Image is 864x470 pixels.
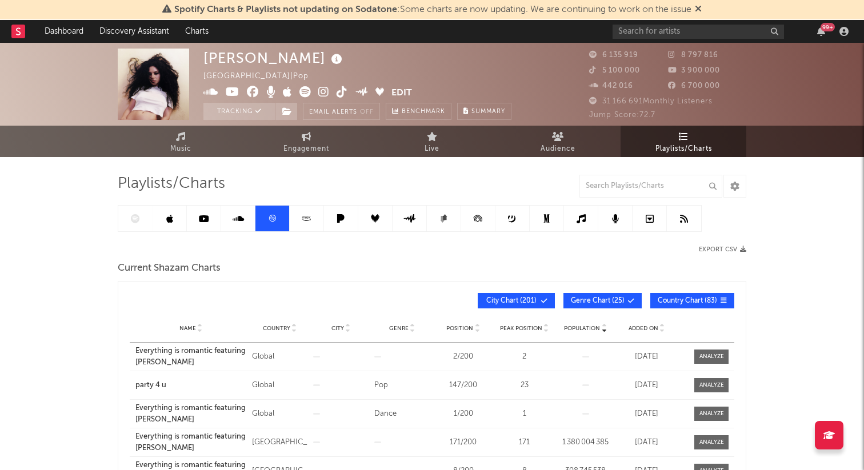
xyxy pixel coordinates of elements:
[174,5,397,14] span: Spotify Charts & Playlists not updating on Sodatone
[435,437,491,448] div: 171 / 200
[203,70,322,83] div: [GEOGRAPHIC_DATA] | Pop
[369,126,495,157] a: Live
[589,82,633,90] span: 442 016
[495,126,621,157] a: Audience
[135,380,246,391] a: party 4 u
[478,293,555,308] button: City Chart(201)
[91,20,177,43] a: Discovery Assistant
[135,431,246,453] a: Everything is romantic featuring [PERSON_NAME]
[374,380,430,391] div: Pop
[391,86,412,101] button: Edit
[118,177,225,191] span: Playlists/Charts
[629,325,658,332] span: Added On
[389,325,409,332] span: Genre
[252,351,307,363] div: Global
[658,298,717,304] span: Country Chart ( 83 )
[263,325,290,332] span: Country
[613,25,784,39] input: Search for artists
[497,351,552,363] div: 2
[497,380,552,391] div: 23
[564,325,600,332] span: Population
[571,298,625,304] span: Genre Chart ( 25 )
[619,380,674,391] div: [DATE]
[655,142,712,156] span: Playlists/Charts
[252,380,307,391] div: Global
[589,98,713,105] span: 31 166 691 Monthly Listeners
[589,111,655,119] span: Jump Score: 72.7
[135,346,246,368] a: Everything is romantic featuring [PERSON_NAME]
[435,351,491,363] div: 2 / 200
[650,293,734,308] button: Country Chart(83)
[179,325,196,332] span: Name
[435,408,491,420] div: 1 / 200
[170,142,191,156] span: Music
[283,142,329,156] span: Engagement
[425,142,439,156] span: Live
[699,246,746,253] button: Export CSV
[668,51,718,59] span: 8 797 816
[821,23,835,31] div: 99 +
[619,437,674,448] div: [DATE]
[243,126,369,157] a: Engagement
[118,262,221,275] span: Current Shazam Charts
[402,105,445,119] span: Benchmark
[386,103,451,120] a: Benchmark
[668,82,720,90] span: 6 700 000
[252,408,307,420] div: Global
[579,175,722,198] input: Search Playlists/Charts
[435,380,491,391] div: 147 / 200
[360,109,374,115] em: Off
[37,20,91,43] a: Dashboard
[497,437,552,448] div: 171
[446,325,473,332] span: Position
[541,142,575,156] span: Audience
[374,408,430,420] div: Dance
[621,126,746,157] a: Playlists/Charts
[695,5,702,14] span: Dismiss
[174,5,691,14] span: : Some charts are now updating. We are continuing to work on the issue
[497,408,552,420] div: 1
[118,126,243,157] a: Music
[485,298,538,304] span: City Chart ( 201 )
[563,293,642,308] button: Genre Chart(25)
[500,325,542,332] span: Peak Position
[619,408,674,420] div: [DATE]
[471,109,505,115] span: Summary
[589,67,640,74] span: 5 100 000
[589,51,638,59] span: 6 135 919
[331,325,344,332] span: City
[558,437,613,448] div: 1 380 004 385
[203,103,275,120] button: Tracking
[252,437,307,448] div: [GEOGRAPHIC_DATA]
[203,49,345,67] div: [PERSON_NAME]
[619,351,674,363] div: [DATE]
[303,103,380,120] button: Email AlertsOff
[668,67,720,74] span: 3 900 000
[457,103,511,120] button: Summary
[177,20,217,43] a: Charts
[135,403,246,425] a: Everything is romantic featuring [PERSON_NAME]
[817,27,825,36] button: 99+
